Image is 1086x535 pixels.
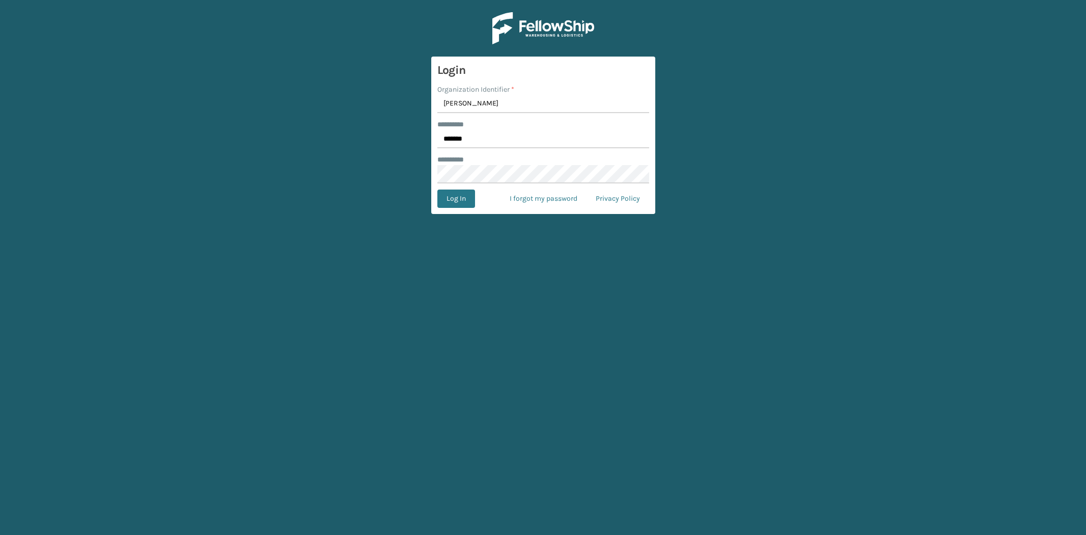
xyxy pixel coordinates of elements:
a: I forgot my password [500,190,587,208]
h3: Login [437,63,649,78]
button: Log In [437,190,475,208]
a: Privacy Policy [587,190,649,208]
img: Logo [492,12,594,44]
label: Organization Identifier [437,84,514,95]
